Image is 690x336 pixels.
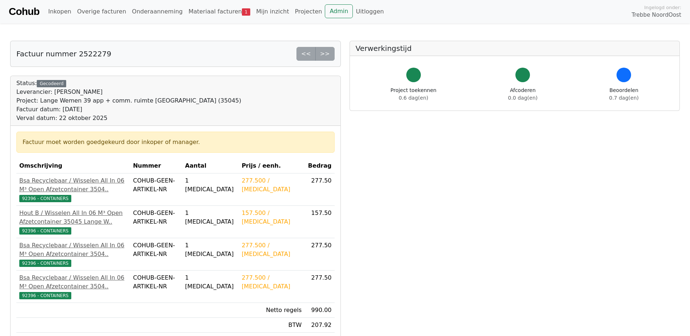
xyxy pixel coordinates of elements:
a: Projecten [292,4,325,19]
td: 277.50 [304,173,334,206]
span: Trebbe NoordOost [632,11,681,19]
td: COHUB-GEEN-ARTIKEL-NR [130,206,182,238]
span: 92396 - CONTAINERS [19,227,71,235]
td: Netto regels [239,303,304,318]
div: 1 [MEDICAL_DATA] [185,273,236,291]
a: Uitloggen [353,4,387,19]
span: Ingelogd onder: [644,4,681,11]
th: Aantal [182,159,239,173]
div: 277.500 / [MEDICAL_DATA] [242,176,302,194]
a: Hout B / Wisselen All In 06 M³ Open Afzetcontainer 35045 Lange W..92396 - CONTAINERS [19,209,127,235]
a: Admin [325,4,353,18]
span: 92396 - CONTAINERS [19,292,71,299]
div: Project toekennen [391,87,436,102]
th: Omschrijving [16,159,130,173]
span: 92396 - CONTAINERS [19,260,71,267]
div: 1 [MEDICAL_DATA] [185,241,236,259]
a: Overige facturen [74,4,129,19]
span: 92396 - CONTAINERS [19,195,71,202]
div: Verval datum: 22 oktober 2025 [16,114,241,123]
div: Bsa Recyclebaar / Wisselen All In 06 M³ Open Afzetcontainer 3504.. [19,273,127,291]
td: 207.92 [304,318,334,333]
div: Bsa Recyclebaar / Wisselen All In 06 M³ Open Afzetcontainer 3504.. [19,241,127,259]
span: 0.6 dag(en) [399,95,428,101]
span: 0.0 dag(en) [508,95,538,101]
div: Hout B / Wisselen All In 06 M³ Open Afzetcontainer 35045 Lange W.. [19,209,127,226]
div: 157.500 / [MEDICAL_DATA] [242,209,302,226]
a: Inkopen [45,4,74,19]
div: Gecodeerd [37,80,66,87]
td: 277.50 [304,238,334,271]
div: 1 [MEDICAL_DATA] [185,176,236,194]
div: Factuur datum: [DATE] [16,105,241,114]
a: Mijn inzicht [253,4,292,19]
th: Prijs / eenh. [239,159,304,173]
th: Nummer [130,159,182,173]
div: Afcoderen [508,87,538,102]
div: Bsa Recyclebaar / Wisselen All In 06 M³ Open Afzetcontainer 3504.. [19,176,127,194]
a: Bsa Recyclebaar / Wisselen All In 06 M³ Open Afzetcontainer 3504..92396 - CONTAINERS [19,241,127,267]
div: Leverancier: [PERSON_NAME] [16,88,241,96]
th: Bedrag [304,159,334,173]
td: COHUB-GEEN-ARTIKEL-NR [130,238,182,271]
span: 1 [242,8,250,16]
h5: Verwerkingstijd [356,44,674,53]
div: Project: Lange Wemen 39 app + comm. ruimte [GEOGRAPHIC_DATA] (35045) [16,96,241,105]
div: 277.500 / [MEDICAL_DATA] [242,273,302,291]
td: COHUB-GEEN-ARTIKEL-NR [130,173,182,206]
td: 157.50 [304,206,334,238]
td: 277.50 [304,271,334,303]
div: 1 [MEDICAL_DATA] [185,209,236,226]
div: 277.500 / [MEDICAL_DATA] [242,241,302,259]
span: 0.7 dag(en) [609,95,639,101]
h5: Factuur nummer 2522279 [16,49,111,58]
td: COHUB-GEEN-ARTIKEL-NR [130,271,182,303]
div: Status: [16,79,241,123]
a: Cohub [9,3,39,20]
a: Bsa Recyclebaar / Wisselen All In 06 M³ Open Afzetcontainer 3504..92396 - CONTAINERS [19,176,127,203]
a: Bsa Recyclebaar / Wisselen All In 06 M³ Open Afzetcontainer 3504..92396 - CONTAINERS [19,273,127,300]
td: BTW [239,318,304,333]
td: 990.00 [304,303,334,318]
div: Beoordelen [609,87,639,102]
a: Onderaanneming [129,4,186,19]
div: Factuur moet worden goedgekeurd door inkoper of manager. [23,138,328,147]
a: Materiaal facturen1 [186,4,253,19]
